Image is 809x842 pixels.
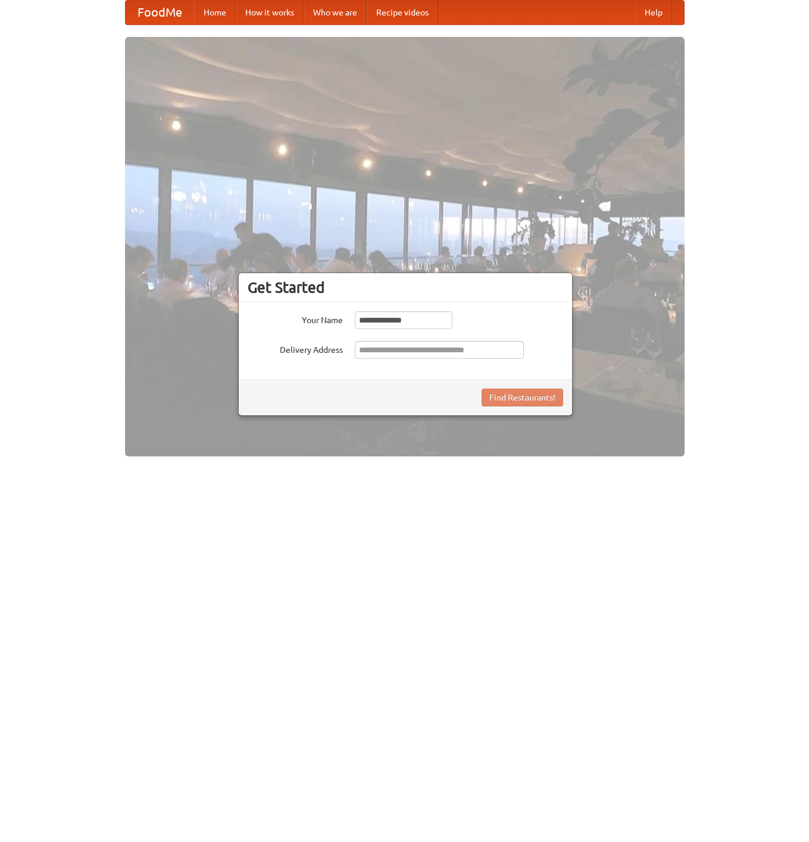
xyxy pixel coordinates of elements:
[248,341,343,356] label: Delivery Address
[126,1,194,24] a: FoodMe
[248,311,343,326] label: Your Name
[248,278,563,296] h3: Get Started
[635,1,672,24] a: Help
[194,1,236,24] a: Home
[482,389,563,406] button: Find Restaurants!
[304,1,367,24] a: Who we are
[236,1,304,24] a: How it works
[367,1,438,24] a: Recipe videos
